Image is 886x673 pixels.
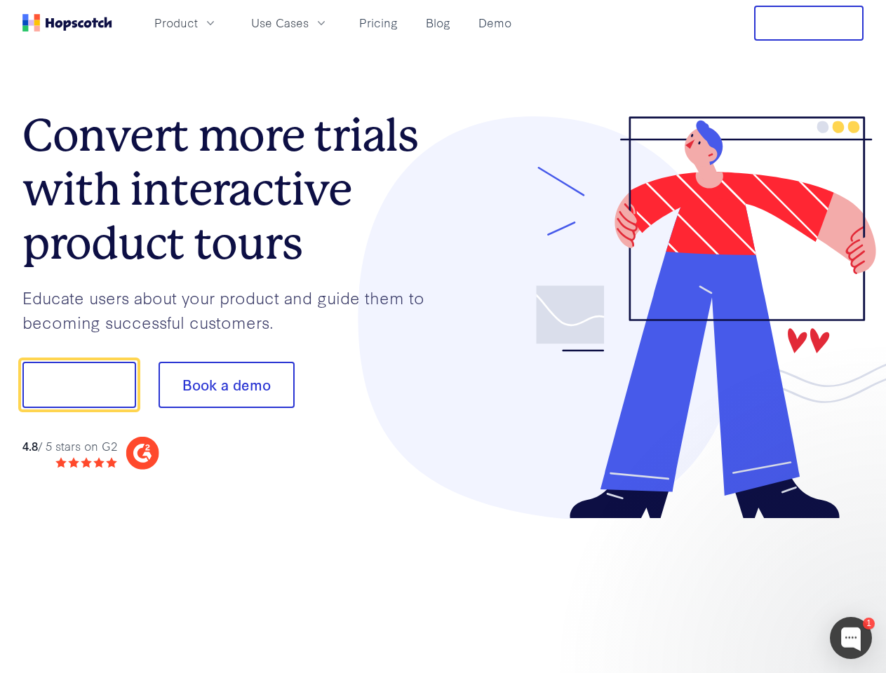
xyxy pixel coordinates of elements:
strong: 4.8 [22,437,38,454]
a: Pricing [354,11,403,34]
button: Show me! [22,362,136,408]
button: Product [146,11,226,34]
div: 1 [863,618,875,630]
button: Book a demo [159,362,295,408]
p: Educate users about your product and guide them to becoming successful customers. [22,285,443,334]
a: Demo [473,11,517,34]
a: Blog [420,11,456,34]
div: / 5 stars on G2 [22,437,117,455]
span: Use Cases [251,14,309,32]
button: Use Cases [243,11,337,34]
span: Product [154,14,198,32]
button: Free Trial [754,6,864,41]
a: Home [22,14,112,32]
h1: Convert more trials with interactive product tours [22,109,443,270]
